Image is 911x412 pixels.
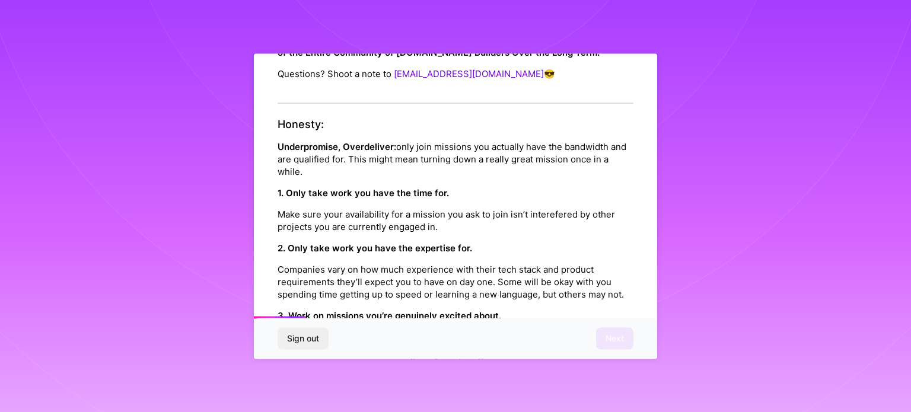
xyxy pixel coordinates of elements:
button: Sign out [278,328,329,349]
strong: 3. Work on missions you’re genuinely excited about. [278,309,501,321]
p: Companies vary on how much experience with their tech stack and product requirements they’ll expe... [278,263,633,300]
strong: Underpromise, Overdeliver: [278,140,396,152]
p: only join missions you actually have the bandwidth and are qualified for. This might mean turning... [278,140,633,177]
strong: 2. Only take work you have the expertise for. [278,242,472,253]
p: Questions? Shoot a note to 😎 [278,68,633,80]
a: [EMAIL_ADDRESS][DOMAIN_NAME] [394,68,544,79]
span: Sign out [287,333,319,344]
strong: Ensuring the Greatest Success of the Entire Community of [DOMAIN_NAME] Builders Over the Long Term. [278,34,625,58]
strong: 1. Only take work you have the time for. [278,187,449,198]
p: Make sure your availability for a mission you ask to join isn’t interefered by other projects you... [278,207,633,232]
h4: Honesty: [278,118,633,131]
